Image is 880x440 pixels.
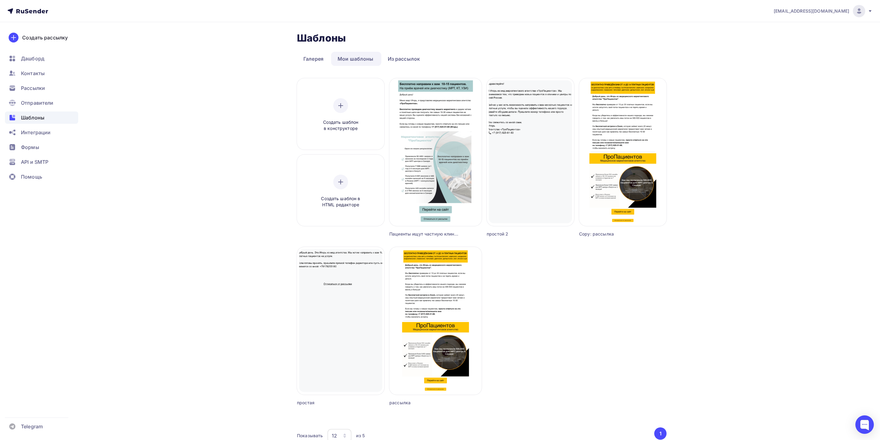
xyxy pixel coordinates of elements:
[5,97,78,109] a: Отправители
[21,70,45,77] span: Контакты
[774,8,849,14] span: [EMAIL_ADDRESS][DOMAIN_NAME]
[332,432,337,439] div: 12
[297,32,346,44] h2: Шаблоны
[21,84,45,92] span: Рассылки
[297,52,330,66] a: Галерея
[5,67,78,79] a: Контакты
[381,52,427,66] a: Из рассылок
[389,400,459,406] div: рассылка
[654,427,667,440] button: Go to page 1
[311,196,370,208] span: Создать шаблон в HTML редакторе
[774,5,873,17] a: [EMAIL_ADDRESS][DOMAIN_NAME]
[21,173,42,180] span: Помощь
[21,158,48,166] span: API и SMTP
[21,423,43,430] span: Telegram
[389,231,459,237] div: Пациенты ищут частную клинику. Готовы направить к вам!
[331,52,380,66] a: Мои шаблоны
[5,82,78,94] a: Рассылки
[21,55,44,62] span: Дашборд
[579,231,645,237] div: Copy: рассылка
[356,433,365,439] div: из 5
[311,119,370,132] span: Создать шаблон в конструкторе
[22,34,68,41] div: Создать рассылку
[5,52,78,65] a: Дашборд
[297,433,323,439] div: Показывать
[21,143,39,151] span: Формы
[487,231,552,237] div: простой 2
[21,99,54,107] span: Отправители
[21,114,44,121] span: Шаблоны
[5,111,78,124] a: Шаблоны
[21,129,51,136] span: Интеграции
[297,400,363,406] div: простая
[5,141,78,153] a: Формы
[653,427,667,440] ul: Pagination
